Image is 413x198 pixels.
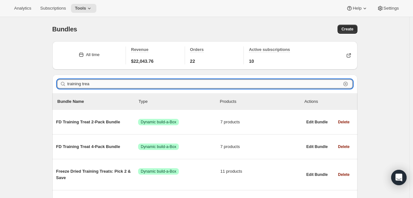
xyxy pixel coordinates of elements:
[40,6,66,11] span: Subscriptions
[57,98,139,105] p: Bundle Name
[56,144,138,150] span: FD Training Treat 4-Pack Bundle
[56,119,138,125] span: FD Training Treat 2-Pack Bundle
[383,6,399,11] span: Settings
[338,172,349,177] span: Delete
[306,144,328,149] span: Edit Bundle
[131,47,148,52] span: Revenue
[334,118,353,127] button: Delete
[141,169,176,174] span: Dynamic build-a-Box
[10,4,35,13] button: Analytics
[220,144,303,150] span: 7 products
[306,120,328,125] span: Edit Bundle
[304,98,352,105] div: Actions
[334,170,353,179] button: Delete
[391,170,407,185] div: Open Intercom Messenger
[52,26,77,33] span: Bundles
[341,27,353,32] span: Create
[141,120,176,125] span: Dynamic build-a-Box
[338,120,349,125] span: Delete
[334,142,353,151] button: Delete
[373,4,403,13] button: Settings
[249,58,254,64] span: 10
[353,6,361,11] span: Help
[220,119,303,125] span: 7 products
[306,172,328,177] span: Edit Bundle
[303,142,332,151] button: Edit Bundle
[190,58,195,64] span: 22
[14,6,31,11] span: Analytics
[220,98,301,105] div: Products
[303,118,332,127] button: Edit Bundle
[338,25,357,34] button: Create
[141,144,176,149] span: Dynamic build-a-Box
[342,4,372,13] button: Help
[36,4,70,13] button: Subscriptions
[303,170,332,179] button: Edit Bundle
[56,168,138,181] span: Freeze Dried Training Treats: Pick 2 & Save
[190,47,204,52] span: Orders
[75,6,86,11] span: Tools
[342,81,349,87] button: Clear
[249,47,290,52] span: Active subscriptions
[338,144,349,149] span: Delete
[139,98,220,105] div: Type
[86,52,100,58] div: All time
[71,4,96,13] button: Tools
[67,79,341,88] input: Filter bundles
[131,58,154,64] span: $22,043.76
[220,168,303,175] span: 11 products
